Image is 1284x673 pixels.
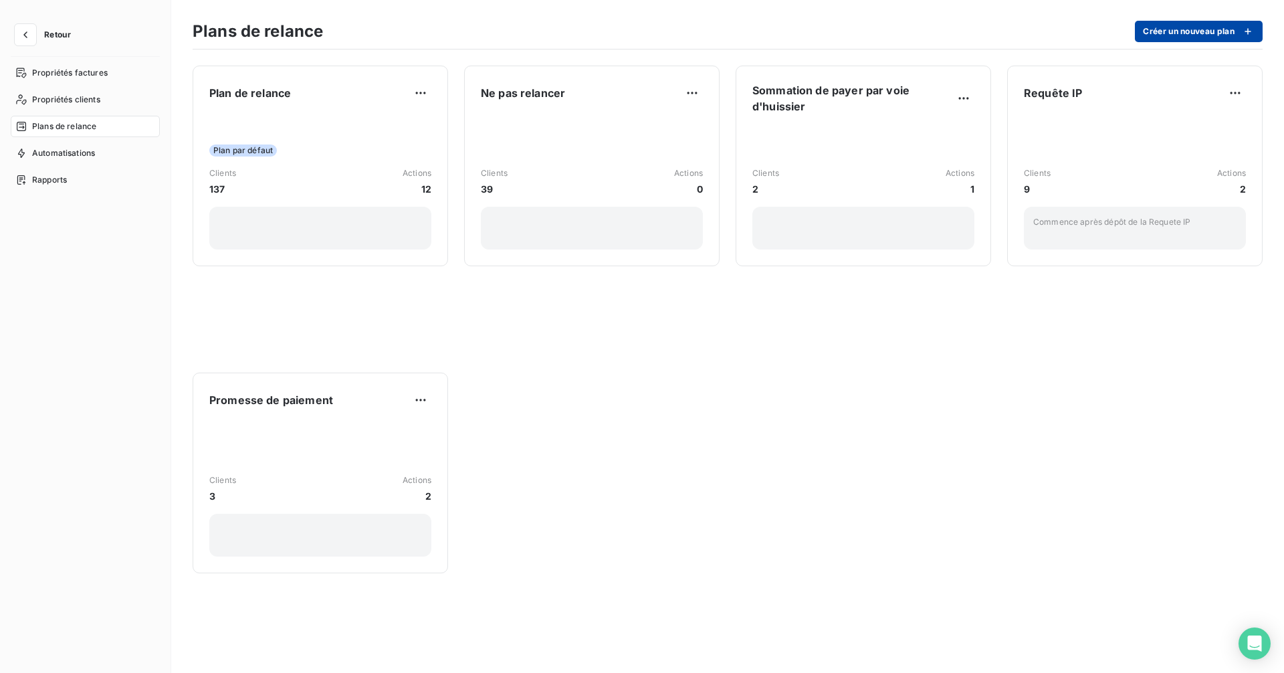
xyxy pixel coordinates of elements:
a: Automatisations [11,142,160,164]
span: Clients [209,474,236,486]
span: Clients [481,167,508,179]
span: Actions [403,167,431,179]
span: Actions [946,167,974,179]
span: Sommation de payer par voie d'huissier [752,82,953,114]
a: Propriétés clients [11,89,160,110]
span: Plan par défaut [209,145,277,157]
div: Open Intercom Messenger [1239,628,1271,660]
a: Propriétés factures [11,62,160,84]
span: Ne pas relancer [481,85,565,101]
span: 137 [209,182,236,196]
span: Plans de relance [32,120,96,132]
a: Plans de relance [11,116,160,137]
span: 2 [1217,182,1246,196]
p: Commence après dépôt de la Requete IP [1033,216,1237,228]
span: Clients [209,167,236,179]
span: Propriétés factures [32,67,108,79]
span: Automatisations [32,147,95,159]
span: 9 [1024,182,1051,196]
span: Propriétés clients [32,94,100,106]
button: Créer un nouveau plan [1135,21,1263,42]
span: Clients [752,167,779,179]
span: Actions [403,474,431,486]
span: Promesse de paiement [209,392,333,408]
button: Retour [11,24,82,45]
span: Actions [1217,167,1246,179]
span: Clients [1024,167,1051,179]
span: 2 [752,182,779,196]
span: Requête IP [1024,85,1083,101]
span: Actions [674,167,703,179]
span: 1 [946,182,974,196]
span: Rapports [32,174,67,186]
h3: Plans de relance [193,19,323,43]
span: 0 [674,182,703,196]
span: 3 [209,489,236,503]
span: 12 [403,182,431,196]
a: Rapports [11,169,160,191]
span: 39 [481,182,508,196]
span: Plan de relance [209,85,291,101]
span: 2 [403,489,431,503]
span: Retour [44,31,71,39]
